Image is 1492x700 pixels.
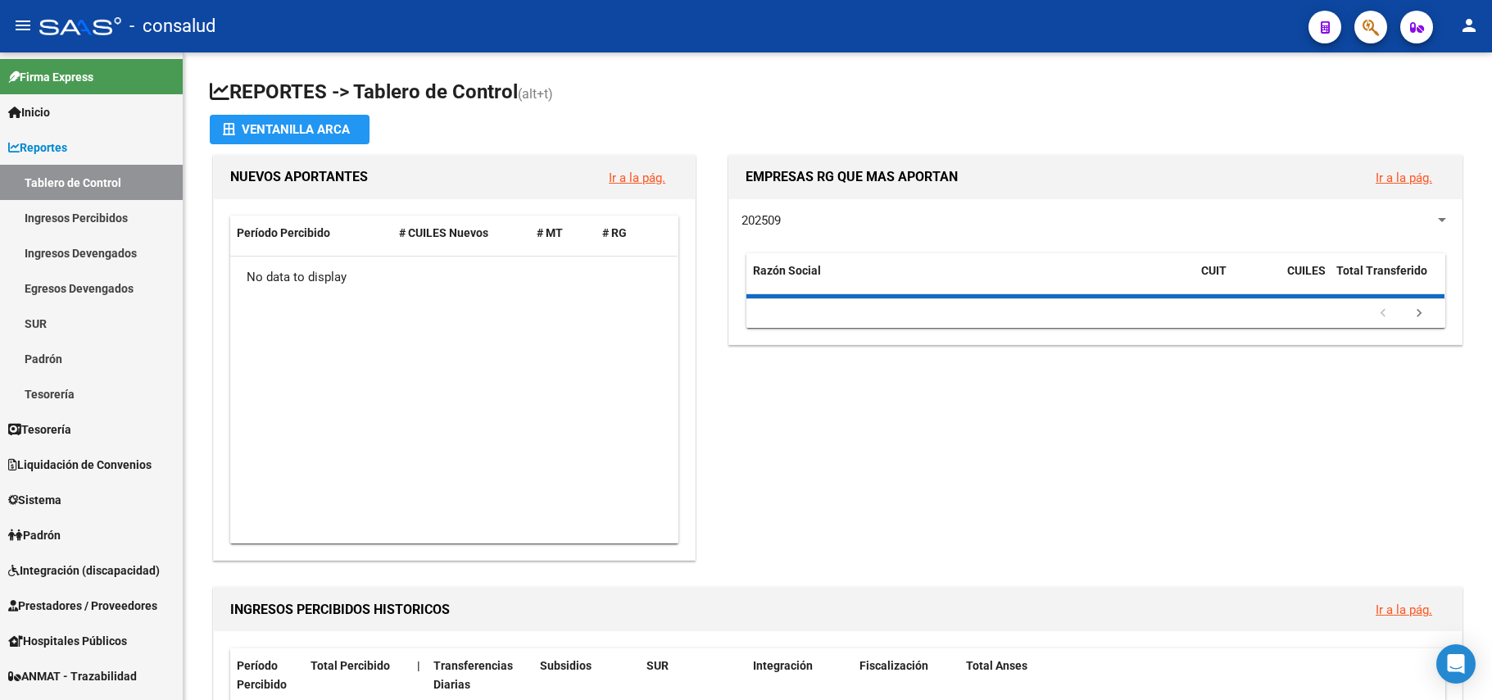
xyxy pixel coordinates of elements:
[646,659,669,672] span: SUR
[230,257,678,298] div: No data to display
[596,162,678,193] button: Ir a la pág.
[537,226,563,239] span: # MT
[8,420,71,439] span: Tesorería
[746,169,958,184] span: EMPRESAS RG QUE MAS APORTAN
[392,216,530,251] datatable-header-cell: # CUILES Nuevos
[210,115,370,144] button: Ventanilla ARCA
[753,659,813,672] span: Integración
[753,264,821,277] span: Razón Social
[1376,602,1432,617] a: Ir a la pág.
[129,8,215,44] span: - consalud
[8,68,93,86] span: Firma Express
[1336,264,1427,277] span: Total Transferido
[1330,253,1444,307] datatable-header-cell: Total Transferido
[530,216,596,251] datatable-header-cell: # MT
[230,216,392,251] datatable-header-cell: Período Percibido
[8,597,157,615] span: Prestadores / Proveedores
[223,115,356,144] div: Ventanilla ARCA
[237,226,330,239] span: Período Percibido
[1195,253,1281,307] datatable-header-cell: CUIT
[210,79,1466,107] h1: REPORTES -> Tablero de Control
[1201,264,1227,277] span: CUIT
[1363,162,1445,193] button: Ir a la pág.
[8,491,61,509] span: Sistema
[8,139,67,157] span: Reportes
[8,526,61,544] span: Padrón
[1436,644,1476,684] div: Open Intercom Messenger
[399,226,488,239] span: # CUILES Nuevos
[8,632,127,650] span: Hospitales Públicos
[741,213,781,228] span: 202509
[13,16,33,35] mat-icon: menu
[1281,253,1330,307] datatable-header-cell: CUILES
[237,659,287,691] span: Período Percibido
[540,659,592,672] span: Subsidios
[311,659,390,672] span: Total Percibido
[8,103,50,121] span: Inicio
[417,659,420,672] span: |
[1376,170,1432,185] a: Ir a la pág.
[859,659,928,672] span: Fiscalización
[8,561,160,580] span: Integración (discapacidad)
[966,659,1027,672] span: Total Anses
[1363,594,1445,625] button: Ir a la pág.
[1459,16,1479,35] mat-icon: person
[1287,264,1326,277] span: CUILES
[8,456,152,474] span: Liquidación de Convenios
[609,170,665,185] a: Ir a la pág.
[433,659,513,691] span: Transferencias Diarias
[1367,305,1399,323] a: go to previous page
[1404,305,1435,323] a: go to next page
[518,86,553,102] span: (alt+t)
[602,226,627,239] span: # RG
[8,667,137,685] span: ANMAT - Trazabilidad
[230,602,450,617] span: INGRESOS PERCIBIDOS HISTORICOS
[596,216,661,251] datatable-header-cell: # RG
[230,169,368,184] span: NUEVOS APORTANTES
[746,253,1195,307] datatable-header-cell: Razón Social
